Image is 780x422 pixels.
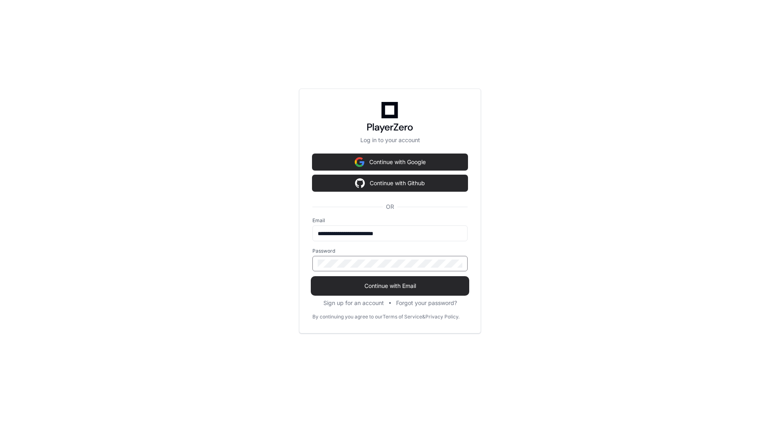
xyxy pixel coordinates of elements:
a: Terms of Service [383,314,422,320]
button: Continue with Email [312,278,468,294]
span: OR [383,203,397,211]
label: Password [312,248,468,254]
span: Continue with Email [312,282,468,290]
button: Continue with Google [312,154,468,170]
a: Privacy Policy. [425,314,459,320]
img: Sign in with google [355,154,364,170]
button: Sign up for an account [323,299,384,307]
p: Log in to your account [312,136,468,144]
label: Email [312,217,468,224]
button: Continue with Github [312,175,468,191]
div: By continuing you agree to our [312,314,383,320]
button: Forgot your password? [396,299,457,307]
img: Sign in with google [355,175,365,191]
div: & [422,314,425,320]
